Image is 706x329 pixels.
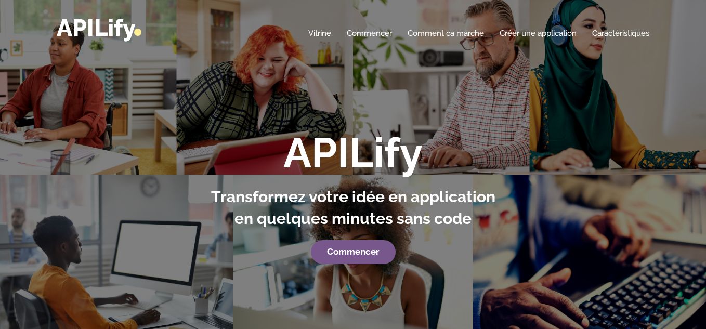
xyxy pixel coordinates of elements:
font: Vitrine [308,29,331,38]
a: Caractéristiques [592,28,649,38]
font: Créer une application [500,29,577,38]
a: APILify [57,14,141,42]
a: Comment ça marche [408,28,484,38]
font: Transformez votre idée en application en quelques minutes sans code [211,188,495,228]
font: Commencer [347,29,392,38]
a: Créer une application [500,28,577,38]
a: Vitrine [308,28,331,38]
a: Commencer [347,28,392,38]
font: Commencer [327,246,380,257]
a: Commencer [311,240,396,264]
font: Caractéristiques [592,29,649,38]
font: APILify [57,14,136,42]
font: APILify [283,128,423,177]
font: Comment ça marche [408,29,484,38]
